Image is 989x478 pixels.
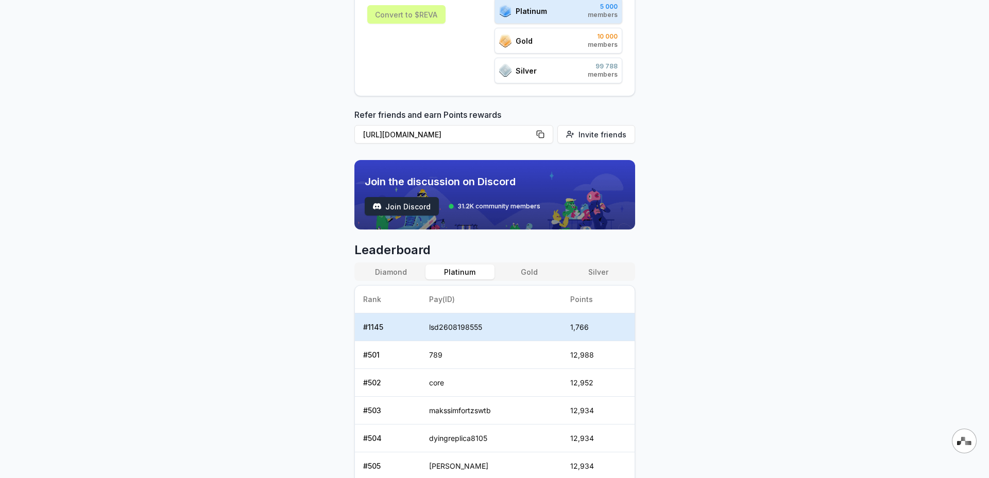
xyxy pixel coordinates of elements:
[355,397,421,424] td: # 503
[499,4,511,17] img: ranks_icon
[564,264,633,279] button: Silver
[421,424,562,452] td: dyingreplica8105
[578,129,626,140] span: Invite friends
[365,197,439,216] a: testJoin Discord
[588,41,618,49] span: members
[588,32,618,41] span: 10 000
[562,313,635,341] td: 1,766
[457,202,540,210] span: 31.2K community members
[562,424,635,452] td: 12,934
[354,160,635,229] img: discord_banner
[365,197,439,216] button: Join Discord
[355,341,421,369] td: # 501
[516,6,547,16] span: Platinum
[957,437,971,445] img: svg+xml,%3Csvg%20xmlns%3D%22http%3A%2F%2Fwww.w3.org%2F2000%2Fsvg%22%20width%3D%2228%22%20height%3...
[356,264,425,279] button: Diamond
[373,202,381,210] img: test
[354,125,553,144] button: [URL][DOMAIN_NAME]
[499,64,511,77] img: ranks_icon
[355,424,421,452] td: # 504
[494,264,564,279] button: Gold
[385,201,431,212] span: Join Discord
[516,65,537,76] span: Silver
[355,313,421,341] td: # 1145
[421,341,562,369] td: 789
[354,242,635,258] span: Leaderboard
[562,341,635,369] td: 12,988
[354,109,635,148] div: Refer friends and earn Points rewards
[425,264,494,279] button: Platinum
[588,62,618,70] span: 99 788
[421,286,562,313] th: Pay(ID)
[421,369,562,397] td: core
[562,286,635,313] th: Points
[499,34,511,47] img: ranks_icon
[588,11,618,19] span: members
[562,397,635,424] td: 12,934
[355,286,421,313] th: Rank
[588,3,618,11] span: 5 000
[516,36,533,46] span: Gold
[421,397,562,424] td: makssimfortzswtb
[355,369,421,397] td: # 502
[557,125,635,144] button: Invite friends
[562,369,635,397] td: 12,952
[421,313,562,341] td: lsd2608198555
[365,174,540,189] span: Join the discussion on Discord
[588,70,618,79] span: members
